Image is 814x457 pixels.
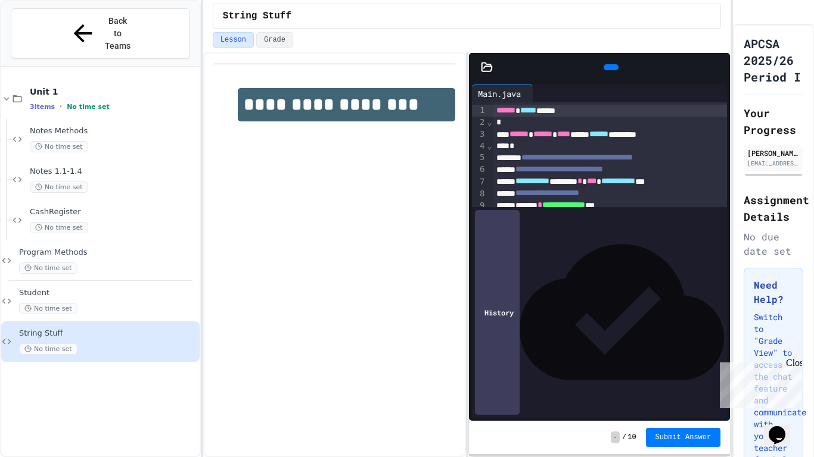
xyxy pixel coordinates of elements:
div: 3 [472,129,487,140]
h2: Your Progress [744,105,803,138]
div: Chat with us now!Close [5,5,82,76]
span: No time set [19,262,77,274]
button: Grade [256,32,293,48]
h2: Assignment Details [744,192,803,225]
div: History [475,210,520,415]
div: 1 [472,105,487,117]
div: 6 [472,164,487,176]
span: String Stuff [223,9,291,23]
span: Unit 1 [30,86,197,97]
div: 4 [472,140,487,152]
button: Submit Answer [646,428,721,447]
div: Main.java [472,84,533,102]
span: CashRegister [30,207,197,217]
div: Main.java [472,87,527,100]
button: Back to Teams [11,8,190,59]
span: - [611,431,620,443]
div: [EMAIL_ADDRESS][DOMAIN_NAME] [747,159,800,168]
div: 8 [472,188,487,200]
span: Program Methods [19,248,197,258]
span: Back to Teams [104,15,132,52]
div: 9 [472,200,487,212]
div: 2 [472,117,487,129]
span: Submit Answer [655,433,712,442]
iframe: chat widget [715,358,802,408]
span: • [60,102,62,111]
span: String Stuff [19,328,197,339]
span: Notes 1.1-1.4 [30,167,197,177]
span: Fold line [486,141,492,151]
span: / [622,433,626,442]
span: Fold line [486,117,492,127]
span: No time set [67,103,110,111]
h3: Need Help? [754,278,793,306]
span: No time set [19,343,77,355]
span: Student [19,288,197,298]
span: 10 [627,433,636,442]
span: No time set [30,141,88,152]
span: No time set [30,181,88,193]
span: Notes Methods [30,126,197,136]
span: 3 items [30,103,55,111]
div: 5 [472,152,487,164]
iframe: chat widget [764,409,802,445]
button: Lesson [213,32,254,48]
h1: APCSA 2025/26 Period I [744,35,803,85]
span: No time set [19,303,77,314]
div: 7 [472,176,487,188]
div: [PERSON_NAME] [747,148,800,158]
div: No due date set [744,230,803,258]
span: No time set [30,222,88,233]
